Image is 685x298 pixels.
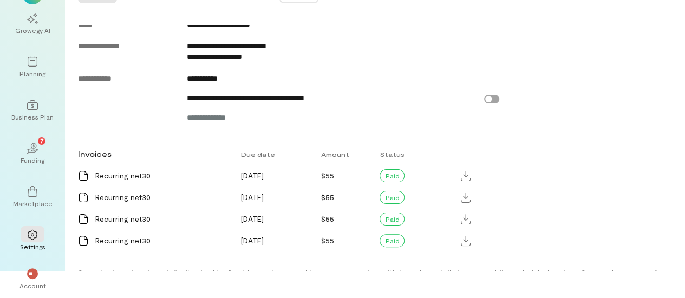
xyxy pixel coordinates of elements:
div: Recurring net30 [95,170,228,181]
div: Marketplace [13,199,53,208]
span: 7 [40,136,44,145]
div: Growegy AI [15,26,50,35]
div: Business Plan [11,112,54,121]
div: Status [373,144,457,164]
a: Funding [13,134,52,173]
span: $55 [321,193,334,202]
div: Recurring net30 [95,192,228,203]
div: Account [19,281,46,290]
span: $55 [321,214,334,223]
div: Recurring net30 [95,214,228,224]
span: $55 [321,171,334,180]
span: [DATE] [241,236,264,245]
div: Amount [315,144,374,164]
div: Paid [380,234,405,247]
span: $55 [321,236,334,245]
a: Settings [13,221,52,260]
div: Paid [380,169,405,182]
div: Paid [380,191,405,204]
div: Due date [234,144,314,164]
div: Funding [21,156,44,164]
div: Recurring net30 [95,235,228,246]
div: Paid [380,213,405,226]
a: Growegy AI [13,4,52,43]
div: Settings [20,242,45,251]
a: Marketplace [13,177,52,216]
div: Planning [19,69,45,78]
div: Growegy is not a credit repair organization, financial advisor, financial planner, investment adv... [78,269,685,282]
span: [DATE] [241,214,264,223]
span: [DATE] [241,193,264,202]
div: Invoices [71,143,234,165]
span: [DATE] [241,171,264,180]
a: Business Plan [13,91,52,130]
a: Planning [13,48,52,87]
